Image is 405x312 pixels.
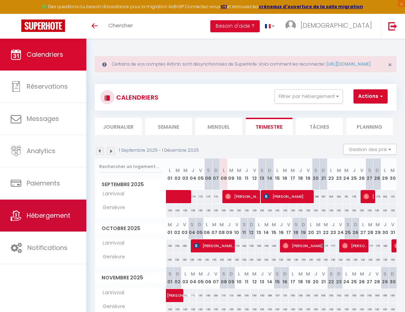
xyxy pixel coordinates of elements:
[184,271,187,277] abbr: L
[376,167,379,174] abbr: D
[261,271,264,277] abbr: J
[366,267,373,289] th: 27
[95,223,166,234] span: Octobre 2025
[96,253,127,261] span: Genièvre
[353,167,356,174] abbr: J
[316,221,320,228] abbr: M
[263,218,270,239] th: 14
[235,204,243,217] div: 130
[174,267,182,289] th: 02
[255,239,263,252] div: 150
[389,253,396,266] div: 130
[175,167,180,174] abbr: M
[244,271,249,277] abbr: M
[235,158,243,190] th: 10
[27,50,63,59] span: Calendriers
[287,221,290,228] abbr: V
[270,253,277,266] div: 130
[188,218,196,239] th: 04
[183,167,188,174] abbr: M
[222,271,225,277] abbr: S
[388,60,392,69] span: ×
[342,239,368,252] span: [PERSON_NAME]
[238,271,240,277] abbr: L
[358,267,366,289] th: 26
[189,204,197,217] div: 130
[263,253,270,266] div: 130
[212,158,220,190] th: 07
[248,239,255,252] div: 150
[235,221,238,228] abbr: V
[320,158,328,190] th: 21
[189,267,197,289] th: 04
[233,253,241,266] div: 130
[245,167,248,174] abbr: J
[368,167,371,174] abbr: S
[195,118,242,135] li: Mensuel
[220,267,228,289] th: 08
[119,147,199,154] p: 1 Septembre 2025 - 1 Décembre 2025
[358,204,366,217] div: 130
[235,267,243,289] th: 10
[291,167,295,174] abbr: M
[280,14,381,39] a: ... [DEMOGRAPHIC_DATA]
[373,267,381,289] th: 28
[27,211,70,220] span: Hébergement
[280,221,283,228] abbr: J
[300,253,307,266] div: 130
[366,204,373,217] div: 130
[166,253,174,266] div: 130
[181,239,188,252] div: 166
[346,221,350,228] abbr: S
[253,167,256,174] abbr: V
[243,221,246,228] abbr: S
[350,190,358,203] div: 178
[270,239,277,252] div: 150
[258,267,266,289] th: 13
[205,267,212,289] th: 06
[373,190,381,203] div: 175
[384,221,387,228] abbr: J
[173,239,181,252] div: 150
[344,167,349,174] abbr: M
[307,167,310,174] abbr: V
[95,179,166,190] span: Septembre 2025
[255,253,263,266] div: 130
[207,167,210,174] abbr: S
[212,267,220,289] th: 07
[241,239,248,252] div: 162
[346,118,393,135] li: Planning
[389,218,396,239] th: 31
[297,204,304,217] div: 130
[258,158,266,190] th: 13
[344,218,352,239] th: 25
[289,204,297,217] div: 130
[315,218,322,239] th: 21
[241,218,248,239] th: 11
[359,218,367,239] th: 27
[243,158,251,190] th: 11
[166,204,174,217] div: 130
[190,221,194,228] abbr: S
[211,218,218,239] th: 07
[214,271,217,277] abbr: V
[212,204,220,217] div: 130
[197,204,205,217] div: 130
[285,253,292,266] div: 130
[95,118,142,135] li: Journalier
[233,218,241,239] th: 10
[374,218,382,239] th: 29
[211,253,218,266] div: 130
[173,218,181,239] th: 02
[312,204,320,217] div: 130
[353,89,388,104] button: Actions
[203,253,211,266] div: 130
[168,271,172,277] abbr: S
[373,158,381,190] th: 28
[390,167,395,174] abbr: M
[182,158,189,190] th: 03
[218,218,226,239] th: 08
[226,218,233,239] th: 09
[241,253,248,266] div: 130
[335,267,343,289] th: 23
